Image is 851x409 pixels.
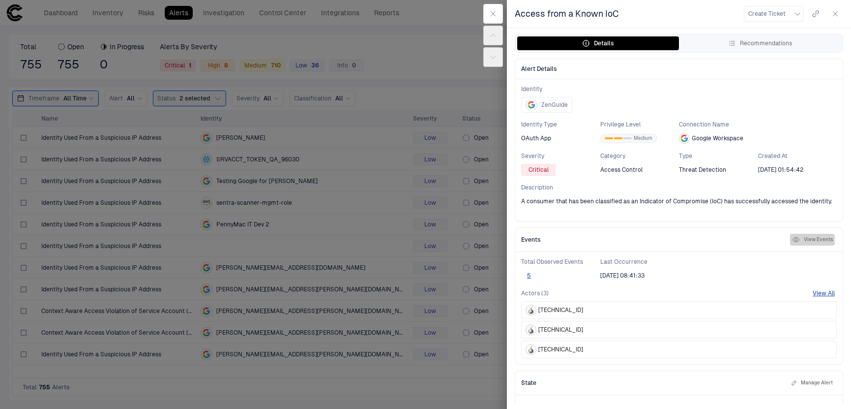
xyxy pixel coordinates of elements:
[789,377,835,389] button: Manage Alert
[515,8,619,20] span: Access from a Known IoC
[679,121,837,128] span: Connection Name
[521,134,551,142] span: OAuth App
[600,258,679,266] span: Last Occurrence
[538,306,583,314] span: [TECHNICAL_ID]
[744,6,804,22] button: Create Ticket
[521,184,837,191] span: Description
[600,121,679,128] span: Privilege Level
[600,152,679,160] span: Category
[521,97,572,113] button: ZenGuide
[521,236,541,244] span: Events
[600,272,645,280] span: [DATE] 08:41:33
[728,39,792,47] div: Recommendations
[538,346,583,353] span: [TECHNICAL_ID]
[521,289,549,297] span: Actors (3)
[521,379,536,387] span: State
[521,65,557,73] span: Alert Details
[692,134,743,142] span: Google Workspace
[527,326,535,334] div: Tor
[748,10,786,18] span: Create Ticket
[521,152,600,160] span: Severity
[521,272,537,280] button: 5
[623,137,632,139] div: 2
[634,135,652,142] span: Medium
[527,306,535,314] div: Tor
[758,152,837,160] span: Created At
[538,326,583,334] span: [TECHNICAL_ID]
[541,101,568,109] span: ZenGuide
[582,39,614,47] div: Details
[679,152,758,160] span: Type
[605,137,613,139] div: 0
[521,85,837,93] span: Identity
[679,166,726,174] span: Threat Detection
[813,289,835,297] button: View All
[758,166,803,174] span: [DATE] 01:54:42
[790,234,835,246] button: View Events
[758,166,803,174] div: 8/6/2025 06:54:42 (GMT+00:00 UTC)
[528,166,549,174] span: Critical
[521,258,600,266] span: Total Observed Events
[600,272,645,280] div: 8/14/2025 13:41:33 (GMT+00:00 UTC)
[521,121,600,128] span: Identity Type
[614,137,622,139] div: 1
[521,197,832,205] span: A consumer that has been classified as an Indicator of Compromise (IoC) has successfully accessed...
[600,166,643,174] span: Access Control
[527,346,535,353] div: Tor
